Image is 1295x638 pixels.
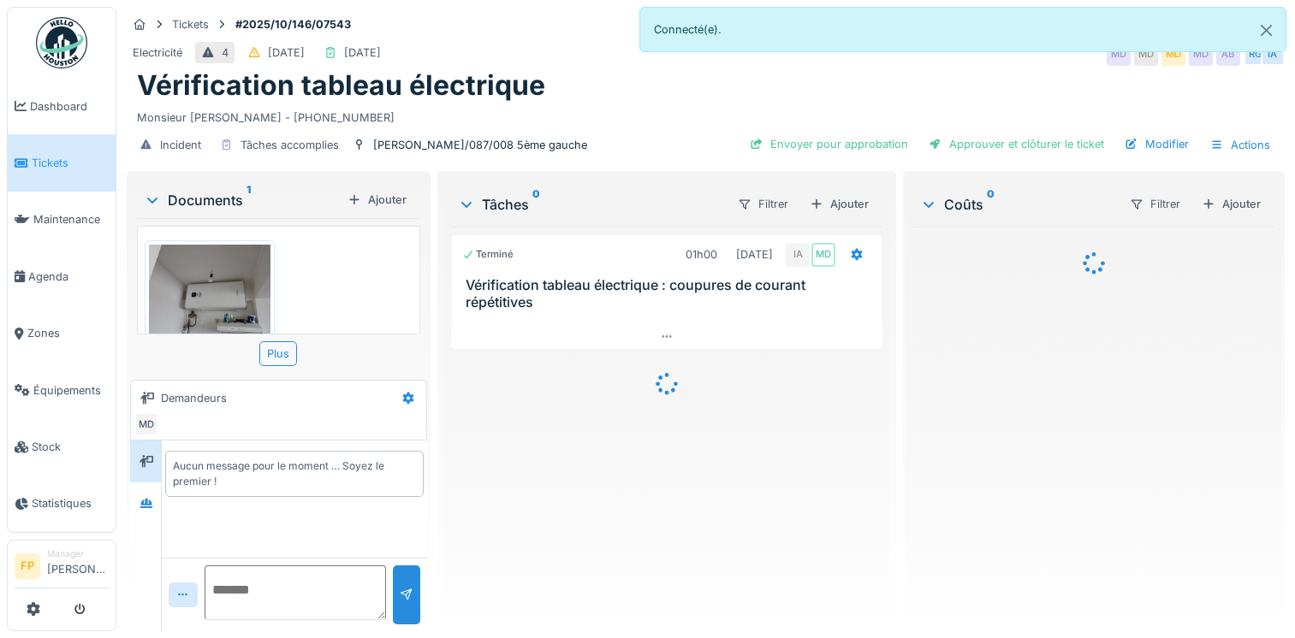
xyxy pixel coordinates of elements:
button: Close [1247,8,1286,53]
span: Maintenance [33,211,109,227]
div: Manager [47,547,109,560]
div: Filtrer [1122,192,1188,216]
strong: #2025/10/146/07543 [229,16,358,32]
div: Connecté(e). [639,7,1287,52]
span: Équipements [33,382,109,399]
div: Ajouter [1195,192,1268,216]
h3: Vérification tableau électrique : coupures de courant répétitives [466,277,875,310]
a: Tickets [8,134,116,191]
div: Coûts [920,194,1115,215]
div: Tâches accomplies [241,137,339,153]
a: Zones [8,305,116,362]
img: webwfkqsfeyzljkyw97uvdly8nu7 [149,245,270,336]
a: Dashboard [8,78,116,134]
div: Plus [259,341,297,366]
sup: 0 [987,194,995,215]
div: Actions [1203,133,1278,157]
div: Tâches [458,194,723,215]
a: Stock [8,418,116,475]
div: Incident [160,137,201,153]
div: Approuver et clôturer le ticket [922,133,1111,156]
span: Tickets [32,155,109,171]
div: 01h00 [686,246,717,263]
div: 4 [222,44,229,61]
a: Statistiques [8,476,116,532]
div: [DATE] [344,44,381,61]
div: MD [1189,42,1213,66]
div: [PERSON_NAME]/087/008 5ème gauche [373,137,587,153]
li: [PERSON_NAME] [47,547,109,584]
span: Stock [32,439,109,455]
div: MD [1134,42,1158,66]
div: Modifier [1118,133,1196,156]
div: Monsieur [PERSON_NAME] - [PHONE_NUMBER] [137,103,1274,126]
a: Équipements [8,362,116,418]
div: [DATE] [736,246,773,263]
a: Maintenance [8,192,116,248]
h1: Vérification tableau électrique [137,69,545,102]
span: Agenda [28,269,109,285]
span: Statistiques [32,495,109,511]
div: Tickets [172,16,209,32]
a: Agenda [8,248,116,304]
div: IA [786,243,810,267]
span: Zones [27,325,109,341]
div: RG [1244,42,1268,66]
img: Badge_color-CXgf-gQk.svg [36,17,87,68]
div: Ajouter [803,192,876,216]
a: FP Manager[PERSON_NAME] [15,547,109,588]
span: Dashboard [30,98,109,115]
li: FP [15,553,40,579]
div: Demandeurs [161,390,227,406]
div: AB [1216,42,1240,66]
div: IA [1261,42,1285,66]
div: Envoyer pour approbation [743,133,915,156]
div: MD [811,243,835,267]
div: MD [134,412,158,436]
div: MD [1107,42,1131,66]
div: Documents [144,190,341,210]
div: MD [1161,42,1185,66]
div: Filtrer [730,192,796,216]
div: Electricité [133,44,182,61]
div: [DATE] [268,44,305,61]
sup: 0 [532,194,540,215]
div: Ajouter [341,188,413,211]
div: Aucun message pour le moment … Soyez le premier ! [173,458,416,489]
sup: 1 [247,190,251,210]
div: Terminé [462,247,514,262]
